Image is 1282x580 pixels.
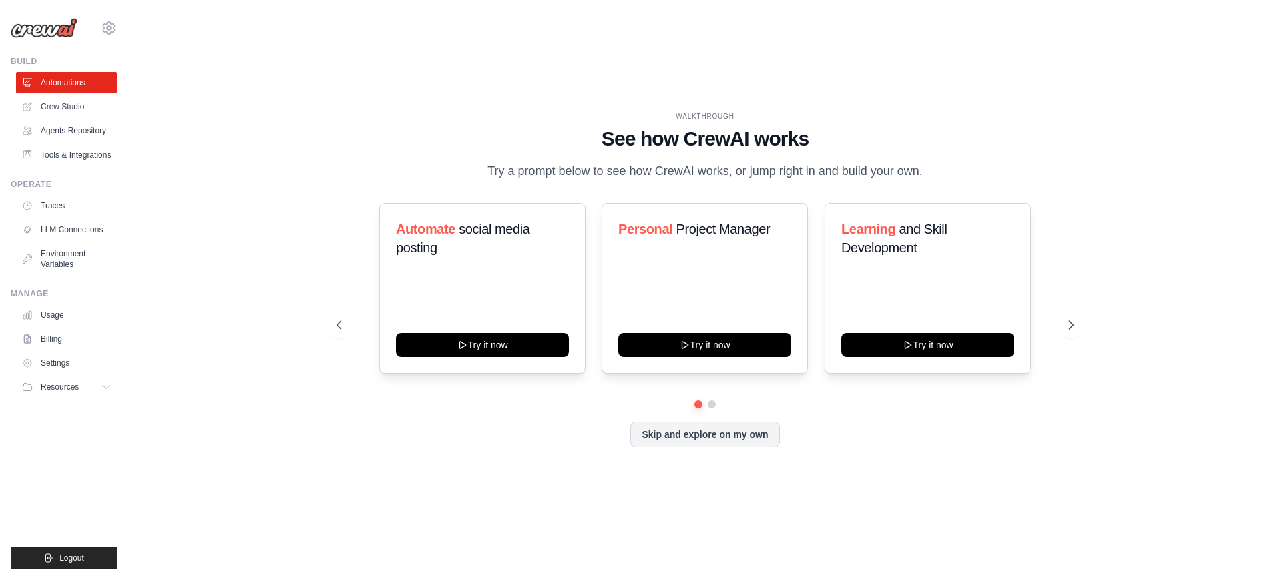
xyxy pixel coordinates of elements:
button: Try it now [396,333,569,357]
a: Environment Variables [16,243,117,275]
button: Logout [11,547,117,569]
h1: See how CrewAI works [337,127,1074,151]
a: LLM Connections [16,219,117,240]
img: Logo [11,18,77,38]
a: Traces [16,195,117,216]
span: Project Manager [676,222,771,236]
div: Manage [11,288,117,299]
span: and Skill Development [841,222,947,255]
button: Try it now [841,333,1014,357]
a: Settings [16,352,117,374]
a: Crew Studio [16,96,117,117]
a: Agents Repository [16,120,117,141]
button: Skip and explore on my own [630,422,779,447]
p: Try a prompt below to see how CrewAI works, or jump right in and build your own. [481,162,929,181]
span: Personal [618,222,672,236]
a: Automations [16,72,117,93]
span: Learning [841,222,895,236]
span: Resources [41,382,79,392]
div: Build [11,56,117,67]
button: Resources [16,376,117,398]
span: Logout [59,553,84,563]
a: Billing [16,328,117,350]
a: Usage [16,304,117,326]
button: Try it now [618,333,791,357]
div: Operate [11,179,117,190]
span: social media posting [396,222,530,255]
div: WALKTHROUGH [337,111,1074,121]
a: Tools & Integrations [16,144,117,166]
span: Automate [396,222,455,236]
